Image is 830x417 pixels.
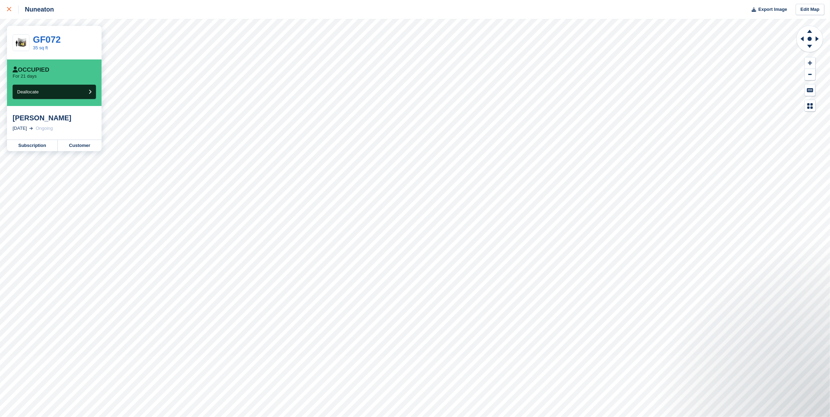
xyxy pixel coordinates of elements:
[13,125,27,132] div: [DATE]
[7,140,58,151] a: Subscription
[17,89,39,94] span: Deallocate
[13,114,96,122] div: [PERSON_NAME]
[13,85,96,99] button: Deallocate
[13,37,29,49] img: 35-sqft-unit.jpg
[805,84,815,96] button: Keyboard Shortcuts
[33,45,48,50] a: 35 sq ft
[36,125,53,132] div: Ongoing
[796,4,824,15] a: Edit Map
[758,6,787,13] span: Export Image
[805,69,815,80] button: Zoom Out
[58,140,102,151] a: Customer
[33,34,61,45] a: GF072
[805,57,815,69] button: Zoom In
[13,66,49,73] div: Occupied
[747,4,787,15] button: Export Image
[805,100,815,112] button: Map Legend
[13,73,37,79] p: For 21 days
[29,127,33,130] img: arrow-right-light-icn-cde0832a797a2874e46488d9cf13f60e5c3a73dbe684e267c42b8395dfbc2abf.svg
[19,5,54,14] div: Nuneaton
